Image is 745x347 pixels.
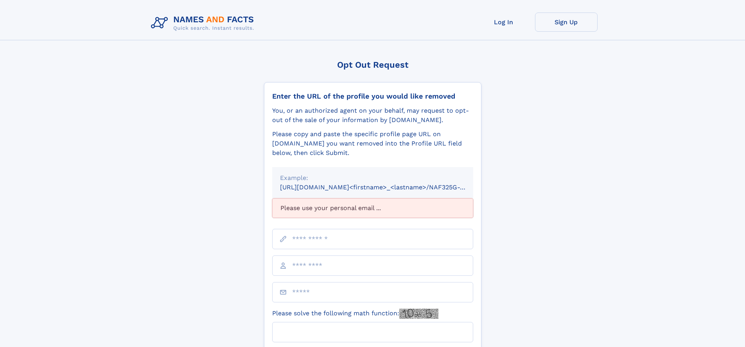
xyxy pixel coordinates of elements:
img: Logo Names and Facts [148,13,260,34]
small: [URL][DOMAIN_NAME]<firstname>_<lastname>/NAF325G-xxxxxxxx [280,183,488,191]
div: You, or an authorized agent on your behalf, may request to opt-out of the sale of your informatio... [272,106,473,125]
a: Sign Up [535,13,598,32]
div: Please copy and paste the specific profile page URL on [DOMAIN_NAME] you want removed into the Pr... [272,129,473,158]
div: Example: [280,173,465,183]
div: Enter the URL of the profile you would like removed [272,92,473,101]
a: Log In [472,13,535,32]
label: Please solve the following math function: [272,309,438,319]
div: Please use your personal email ... [272,198,473,218]
div: Opt Out Request [264,60,481,70]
